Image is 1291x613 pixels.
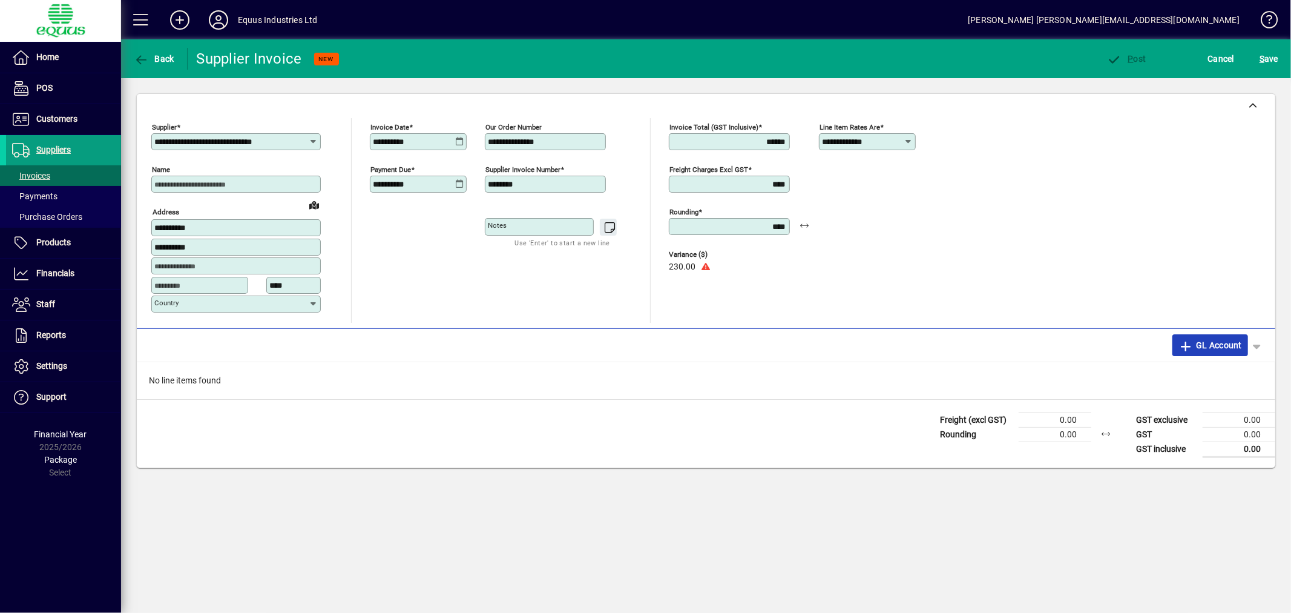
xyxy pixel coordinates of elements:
[197,49,302,68] div: Supplier Invoice
[6,207,121,227] a: Purchase Orders
[36,52,59,62] span: Home
[669,123,758,131] mat-label: Invoice Total (GST inclusive)
[1203,442,1275,457] td: 0.00
[1260,54,1264,64] span: S
[1205,48,1238,70] button: Cancel
[820,123,880,131] mat-label: Line item rates are
[131,48,177,70] button: Back
[1208,49,1235,68] span: Cancel
[370,165,411,174] mat-label: Payment due
[1130,413,1203,427] td: GST exclusive
[36,268,74,278] span: Financials
[1107,54,1146,64] span: ost
[934,427,1019,442] td: Rounding
[152,165,170,174] mat-label: Name
[44,455,77,465] span: Package
[6,104,121,134] a: Customers
[6,42,121,73] a: Home
[1019,413,1091,427] td: 0.00
[6,382,121,413] a: Support
[6,320,121,351] a: Reports
[1203,427,1275,442] td: 0.00
[134,54,174,64] span: Back
[199,9,238,31] button: Profile
[1128,54,1134,64] span: P
[36,83,53,93] span: POS
[12,191,57,201] span: Payments
[669,262,695,272] span: 230.00
[152,123,177,131] mat-label: Supplier
[121,48,188,70] app-page-header-button: Back
[6,165,121,186] a: Invoices
[515,236,610,250] mat-hint: Use 'Enter' to start a new line
[36,145,71,154] span: Suppliers
[934,413,1019,427] td: Freight (excl GST)
[669,165,748,174] mat-label: Freight charges excl GST
[1130,427,1203,442] td: GST
[36,361,67,371] span: Settings
[238,10,318,30] div: Equus Industries Ltd
[12,171,50,181] span: Invoices
[1172,334,1248,356] button: GL Account
[669,208,698,216] mat-label: Rounding
[485,165,560,174] mat-label: Supplier invoice number
[488,221,507,230] mat-label: Notes
[1104,48,1149,70] button: Post
[6,351,121,382] a: Settings
[154,299,179,307] mat-label: Country
[1260,49,1278,68] span: ave
[12,212,82,222] span: Purchase Orders
[1019,427,1091,442] td: 0.00
[669,251,741,259] span: Variance ($)
[36,299,55,309] span: Staff
[36,392,67,402] span: Support
[1178,336,1242,355] span: GL Account
[6,186,121,207] a: Payments
[6,228,121,258] a: Products
[34,429,87,439] span: Financial Year
[6,259,121,289] a: Financials
[36,237,71,247] span: Products
[36,114,77,124] span: Customers
[370,123,409,131] mat-label: Invoice date
[1130,442,1203,457] td: GST inclusive
[485,123,542,131] mat-label: Our order number
[304,195,324,214] a: View on map
[319,55,334,63] span: NEW
[968,10,1240,30] div: [PERSON_NAME] [PERSON_NAME][EMAIL_ADDRESS][DOMAIN_NAME]
[6,290,121,320] a: Staff
[137,362,1275,399] div: No line items found
[6,73,121,104] a: POS
[1252,2,1276,42] a: Knowledge Base
[1257,48,1281,70] button: Save
[1203,413,1275,427] td: 0.00
[36,330,66,340] span: Reports
[160,9,199,31] button: Add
